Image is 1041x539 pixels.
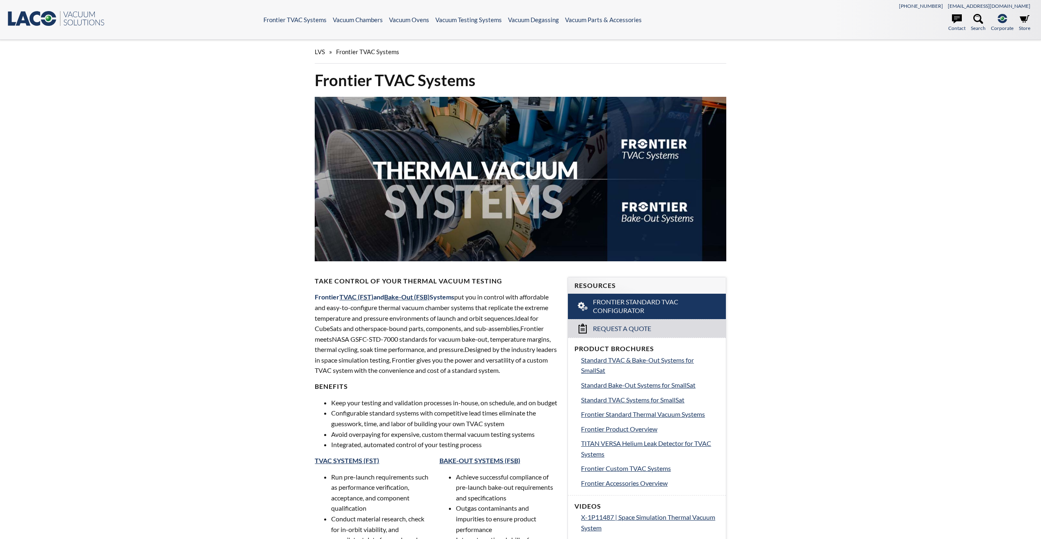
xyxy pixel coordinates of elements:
h1: Frontier TVAC Systems [315,70,726,90]
span: Frontier Product Overview [581,425,657,433]
img: Thermal Vacuum Systems header [315,97,726,261]
span: Frontier Standard TVAC Configurator [593,298,703,315]
a: Frontier Standard Thermal Vacuum Systems [581,409,719,420]
span: Frontier Accessories Overview [581,479,668,487]
li: Avoid overpaying for expensive, custom thermal vacuum testing systems [331,429,558,440]
li: Run pre-launch requirements such as performance verification, acceptance, and component qualifica... [331,472,433,514]
h4: Take Control of Your Thermal Vacuum Testing [315,277,558,285]
a: Request a Quote [568,319,726,338]
a: Standard TVAC & Bake-Out Systems for SmallSat [581,355,719,376]
span: Standard Bake-Out Systems for SmallSat [581,381,696,389]
a: Contact [948,14,965,32]
li: Achieve successful compliance of pre-launch bake-out requirements and specifications [456,472,558,503]
span: NASA GSFC-STD-7000 standards for vacuum bake-out, temperature margins, thermal cycling, soak time... [315,335,551,354]
h4: Videos [574,502,719,511]
a: TITAN VERSA Helium Leak Detector for TVAC Systems [581,438,719,459]
a: TVAC SYSTEMS (FST) [315,457,379,464]
span: xtreme temperature and pressure environments of launch and orbit sequences. eal for CubeSats and ... [315,304,548,332]
a: TVAC (FST) [339,293,373,301]
h4: Resources [574,281,719,290]
li: Integrated, automated control of your testing process [331,439,558,450]
span: Standard TVAC & Bake-Out Systems for SmallSat [581,356,694,375]
span: Frontier TVAC Systems [336,48,399,55]
a: Vacuum Parts & Accessories [565,16,642,23]
li: Keep your testing and validation processes in-house, on schedule, and on budget [331,397,558,408]
a: Vacuum Chambers [333,16,383,23]
a: Search [971,14,986,32]
p: put you in control with affordable and easy-to-configure thermal vacuum chamber systems that repl... [315,292,558,376]
span: LVS [315,48,325,55]
a: Frontier Standard TVAC Configurator [568,294,726,319]
span: Request a Quote [593,324,651,333]
a: Vacuum Testing Systems [435,16,502,23]
span: Frontier Custom TVAC Systems [581,464,671,472]
a: Store [1019,14,1030,32]
a: Standard Bake-Out Systems for SmallSat [581,380,719,391]
a: Standard TVAC Systems for SmallSat [581,395,719,405]
a: [PHONE_NUMBER] [899,3,943,9]
a: Vacuum Ovens [389,16,429,23]
a: Frontier TVAC Systems [263,16,327,23]
span: Id [515,314,521,322]
a: BAKE-OUT SYSTEMS (FSB) [439,457,520,464]
a: Vacuum Degassing [508,16,559,23]
a: Frontier Custom TVAC Systems [581,463,719,474]
a: [EMAIL_ADDRESS][DOMAIN_NAME] [948,3,1030,9]
a: Frontier Accessories Overview [581,478,719,489]
h4: BENEFITS [315,382,558,391]
a: X-1P11487 | Space Simulation Thermal Vacuum System [581,512,719,533]
h4: Product Brochures [574,345,719,353]
span: X-1P11487 | Space Simulation Thermal Vacuum System [581,513,715,532]
li: Outgas contaminants and impurities to ensure product performance [456,503,558,534]
span: Standard TVAC Systems for SmallSat [581,396,684,404]
span: Frontier and Systems [315,293,454,301]
span: TITAN VERSA Helium Leak Detector for TVAC Systems [581,439,711,458]
span: Frontier Standard Thermal Vacuum Systems [581,410,705,418]
span: Designed by the industry leaders in space simulation testing, Frontier gives you the power and ve... [315,345,557,374]
span: space-bound parts, components, and sub-assemblies, [371,324,520,332]
a: Frontier Product Overview [581,424,719,434]
li: Configurable standard systems with competitive lead times eliminate the guesswork, time, and labo... [331,408,558,429]
span: Corporate [991,24,1014,32]
div: » [315,40,726,64]
a: Bake-Out (FSB) [384,293,430,301]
